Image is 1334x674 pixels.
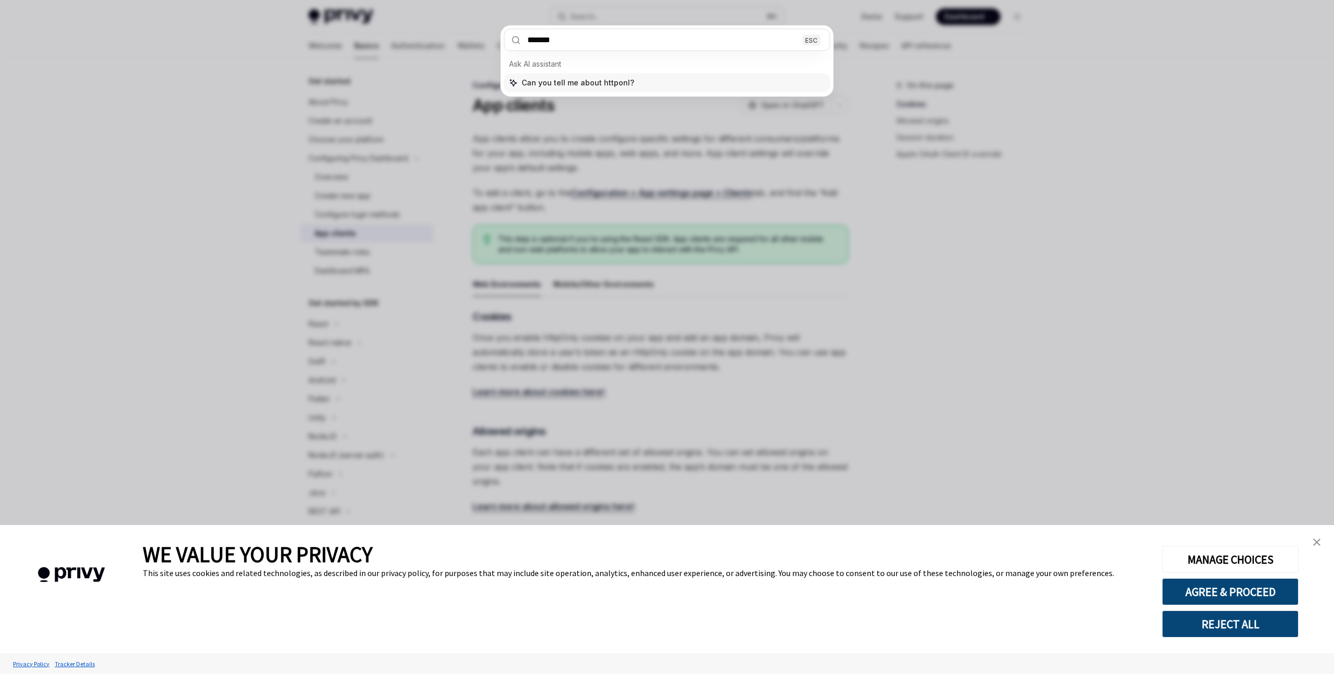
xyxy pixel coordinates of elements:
[10,655,52,673] a: Privacy Policy
[504,55,830,73] div: Ask AI assistant
[1162,610,1299,638] button: REJECT ALL
[52,655,97,673] a: Tracker Details
[1162,578,1299,605] button: AGREE & PROCEED
[1313,539,1320,546] img: close banner
[143,568,1146,578] div: This site uses cookies and related technologies, as described in our privacy policy, for purposes...
[802,34,821,45] div: ESC
[522,78,634,88] span: Can you tell me about httponl?
[16,552,127,597] img: company logo
[1162,546,1299,573] button: MANAGE CHOICES
[143,541,373,568] span: WE VALUE YOUR PRIVACY
[1306,532,1327,553] a: close banner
